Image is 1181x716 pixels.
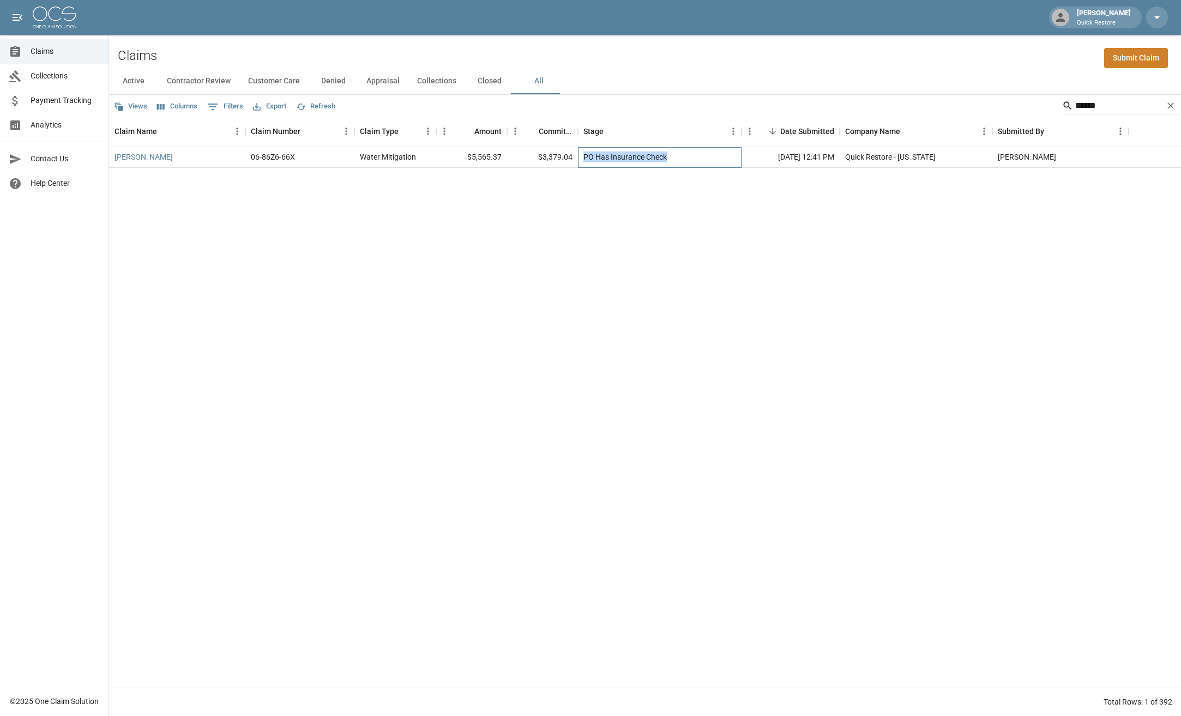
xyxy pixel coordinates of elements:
[845,116,900,147] div: Company Name
[840,116,992,147] div: Company Name
[474,116,502,147] div: Amount
[742,116,840,147] div: Date Submitted
[459,124,474,139] button: Sort
[514,68,563,94] button: All
[31,153,100,165] span: Contact Us
[31,70,100,82] span: Collections
[583,151,667,162] div: PO Has Insurance Check
[358,68,408,94] button: Appraisal
[158,68,239,94] button: Contractor Review
[300,124,316,139] button: Sort
[33,7,76,28] img: ocs-logo-white-transparent.png
[1104,696,1172,707] div: Total Rows: 1 of 392
[976,123,992,139] button: Menu
[109,116,245,147] div: Claim Name
[742,147,840,168] div: [DATE] 12:41 PM
[408,68,465,94] button: Collections
[309,68,358,94] button: Denied
[338,123,354,139] button: Menu
[583,116,604,147] div: Stage
[578,116,742,147] div: Stage
[780,116,834,147] div: Date Submitted
[420,123,436,139] button: Menu
[10,696,99,707] div: © 2025 One Claim Solution
[250,98,289,115] button: Export
[154,98,200,115] button: Select columns
[765,124,780,139] button: Sort
[111,98,150,115] button: Views
[507,116,578,147] div: Committed Amount
[399,124,414,139] button: Sort
[245,116,354,147] div: Claim Number
[992,116,1129,147] div: Submitted By
[115,116,157,147] div: Claim Name
[115,151,173,162] a: [PERSON_NAME]
[436,123,453,139] button: Menu
[507,147,578,168] div: $3,379.04
[436,116,507,147] div: Amount
[1044,124,1059,139] button: Sort
[1077,19,1131,28] p: Quick Restore
[1112,123,1129,139] button: Menu
[354,116,436,147] div: Claim Type
[251,116,300,147] div: Claim Number
[523,124,539,139] button: Sort
[360,151,416,162] div: Water Mitigation
[742,123,758,139] button: Menu
[118,48,157,64] h2: Claims
[109,68,158,94] button: Active
[31,178,100,189] span: Help Center
[539,116,573,147] div: Committed Amount
[1062,97,1179,117] div: Search
[109,68,1181,94] div: dynamic tabs
[436,147,507,168] div: $5,565.37
[507,123,523,139] button: Menu
[293,98,338,115] button: Refresh
[31,46,100,57] span: Claims
[725,123,742,139] button: Menu
[1072,8,1135,27] div: [PERSON_NAME]
[229,123,245,139] button: Menu
[360,116,399,147] div: Claim Type
[998,151,1056,162] div: Michelle Martinez
[204,98,246,116] button: Show filters
[31,119,100,131] span: Analytics
[998,116,1044,147] div: Submitted By
[1104,48,1168,68] a: Submit Claim
[845,151,936,162] div: Quick Restore - Colorado
[239,68,309,94] button: Customer Care
[604,124,619,139] button: Sort
[1162,98,1179,114] button: Clear
[900,124,915,139] button: Sort
[7,7,28,28] button: open drawer
[157,124,172,139] button: Sort
[465,68,514,94] button: Closed
[31,95,100,106] span: Payment Tracking
[251,151,295,162] div: 06-86Z6-66X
